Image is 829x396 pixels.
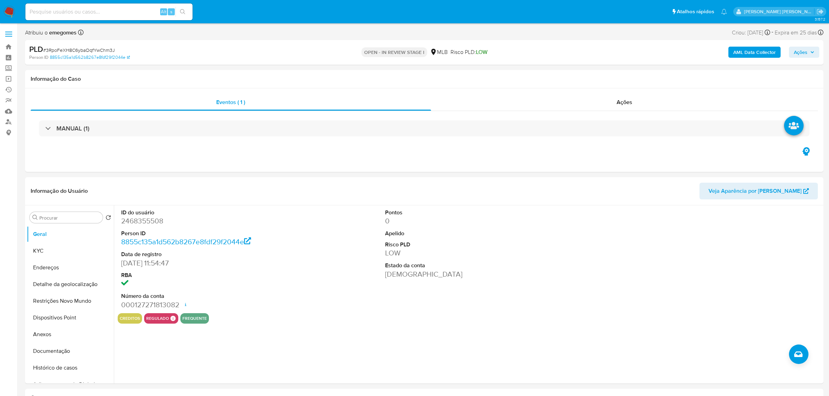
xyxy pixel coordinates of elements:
span: Atalhos rápidos [677,8,714,15]
button: Anexos [27,326,114,343]
b: AML Data Collector [733,47,776,58]
button: AML Data Collector [728,47,781,58]
span: Ações [794,47,807,58]
dd: [DATE] 11:54:47 [121,258,290,268]
b: Person ID [29,54,48,61]
input: Procurar [39,215,100,221]
button: Ações [789,47,819,58]
dd: [DEMOGRAPHIC_DATA] [385,269,554,279]
button: frequente [182,317,207,320]
button: Dispositivos Point [27,309,114,326]
dt: Número da conta [121,292,290,300]
span: Atribuiu o [25,29,77,37]
button: Detalhe da geolocalização [27,276,114,293]
button: KYC [27,243,114,259]
dd: 000127271813082 [121,300,290,310]
span: Eventos ( 1 ) [216,98,245,106]
dt: RBA [121,271,290,279]
h1: Informação do Caso [31,76,818,82]
button: Adiantamentos de Dinheiro [27,376,114,393]
b: emegomes [48,29,77,37]
button: regulado [146,317,169,320]
dt: Pontos [385,209,554,216]
div: MLB [430,48,448,56]
span: Alt [161,8,166,15]
span: s [170,8,172,15]
button: Geral [27,226,114,243]
span: - [772,28,773,37]
span: Expira em 25 dias [775,29,817,37]
button: Procurar [32,215,38,220]
button: Endereços [27,259,114,276]
span: LOW [476,48,487,56]
h3: MANUAL (1) [56,125,89,132]
dt: Estado da conta [385,262,554,269]
button: search-icon [175,7,190,17]
button: Histórico de casos [27,359,114,376]
dd: LOW [385,248,554,258]
a: Notificações [721,9,727,15]
button: Veja Aparência por [PERSON_NAME] [699,183,818,199]
b: PLD [29,43,43,55]
input: Pesquise usuários ou casos... [25,7,193,16]
dt: Data de registro [121,251,290,258]
button: creditos [120,317,140,320]
dd: 0 [385,216,554,226]
a: 8855c135a1d562b8267e8fdf29f2044e [50,54,130,61]
button: Retornar ao pedido padrão [105,215,111,222]
p: OPEN - IN REVIEW STAGE I [361,47,427,57]
dt: Apelido [385,230,554,237]
button: Documentação [27,343,114,359]
span: Ações [617,98,632,106]
p: emerson.gomes@mercadopago.com.br [744,8,814,15]
span: # 3RpoFeXH8C6ybaOqfYwChm3J [43,47,115,54]
span: Veja Aparência por [PERSON_NAME] [709,183,801,199]
dt: Person ID [121,230,290,237]
div: Criou: [DATE] [732,28,770,37]
button: Restrições Novo Mundo [27,293,114,309]
a: 8855c135a1d562b8267e8fdf29f2044e [121,237,251,247]
a: Sair [816,8,824,15]
h1: Informação do Usuário [31,188,88,195]
dt: ID do usuário [121,209,290,216]
div: MANUAL (1) [39,120,810,136]
dt: Risco PLD [385,241,554,248]
dd: 2468355508 [121,216,290,226]
span: Risco PLD: [451,48,487,56]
